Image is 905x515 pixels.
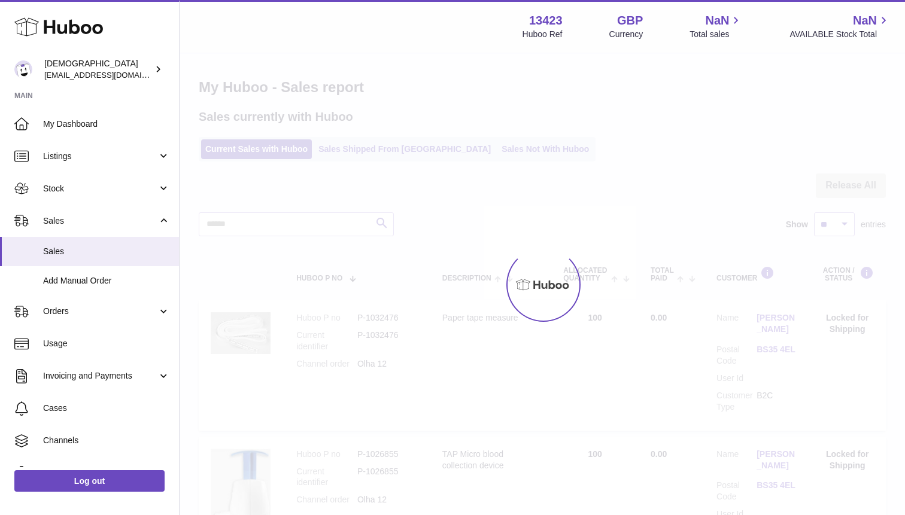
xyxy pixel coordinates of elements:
[789,13,891,40] a: NaN AVAILABLE Stock Total
[789,29,891,40] span: AVAILABLE Stock Total
[529,13,563,29] strong: 13423
[853,13,877,29] span: NaN
[44,58,152,81] div: [DEMOGRAPHIC_DATA]
[690,13,743,40] a: NaN Total sales
[43,435,170,446] span: Channels
[43,338,170,349] span: Usage
[43,246,170,257] span: Sales
[43,183,157,194] span: Stock
[690,29,743,40] span: Total sales
[609,29,643,40] div: Currency
[14,60,32,78] img: olgazyuz@outlook.com
[43,370,157,382] span: Invoicing and Payments
[43,118,170,130] span: My Dashboard
[523,29,563,40] div: Huboo Ref
[14,470,165,492] a: Log out
[43,275,170,287] span: Add Manual Order
[44,70,176,80] span: [EMAIL_ADDRESS][DOMAIN_NAME]
[43,403,170,414] span: Cases
[705,13,729,29] span: NaN
[617,13,643,29] strong: GBP
[43,215,157,227] span: Sales
[43,306,157,317] span: Orders
[43,151,157,162] span: Listings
